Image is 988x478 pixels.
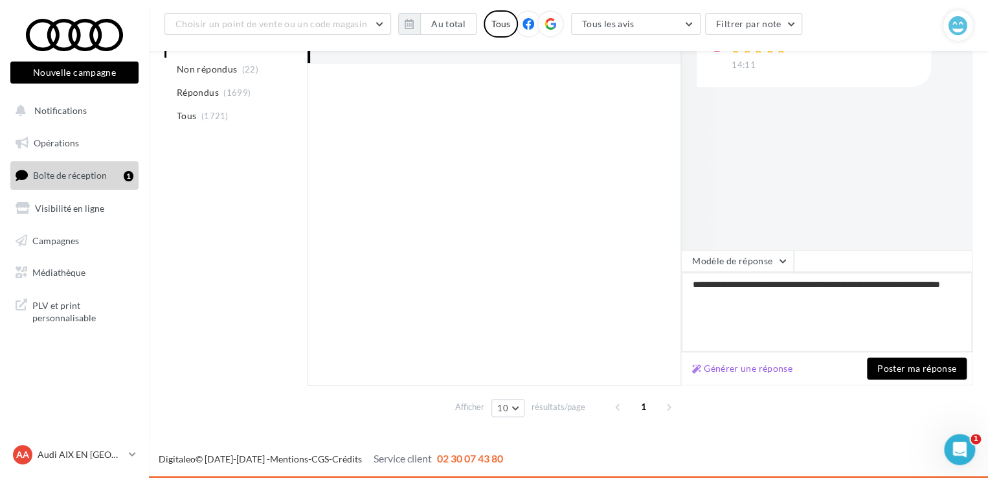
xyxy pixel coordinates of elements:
[8,291,141,330] a: PLV et print personnalisable
[398,13,477,35] button: Au total
[242,64,258,74] span: (22)
[124,171,133,181] div: 1
[491,399,524,417] button: 10
[8,97,136,124] button: Notifications
[10,62,139,84] button: Nouvelle campagne
[35,203,104,214] span: Visibilité en ligne
[332,453,362,464] a: Crédits
[159,453,503,464] span: © [DATE]-[DATE] - - -
[8,130,141,157] a: Opérations
[311,453,329,464] a: CGS
[732,60,756,71] span: 14:11
[270,453,308,464] a: Mentions
[867,358,967,380] button: Poster ma réponse
[175,18,367,29] span: Choisir un point de vente ou un code magasin
[437,452,503,464] span: 02 30 07 43 80
[8,227,141,255] a: Campagnes
[8,195,141,222] a: Visibilité en ligne
[681,250,794,272] button: Modèle de réponse
[33,170,107,181] span: Boîte de réception
[32,297,133,324] span: PLV et print personnalisable
[177,109,196,122] span: Tous
[34,137,79,148] span: Opérations
[32,267,85,278] span: Médiathèque
[582,18,634,29] span: Tous les avis
[455,401,484,413] span: Afficher
[159,453,196,464] a: Digitaleo
[34,105,87,116] span: Notifications
[687,361,798,376] button: Générer une réponse
[971,434,981,444] span: 1
[38,448,124,461] p: Audi AIX EN [GEOGRAPHIC_DATA]
[201,111,229,121] span: (1721)
[32,234,79,245] span: Campagnes
[177,63,237,76] span: Non répondus
[532,401,585,413] span: résultats/page
[633,396,654,417] span: 1
[8,161,141,189] a: Boîte de réception1
[8,259,141,286] a: Médiathèque
[223,87,251,98] span: (1699)
[16,448,29,461] span: AA
[497,403,508,413] span: 10
[705,13,803,35] button: Filtrer par note
[164,13,391,35] button: Choisir un point de vente ou un code magasin
[944,434,975,465] iframe: Intercom live chat
[374,452,432,464] span: Service client
[177,86,219,99] span: Répondus
[484,10,518,38] div: Tous
[10,442,139,467] a: AA Audi AIX EN [GEOGRAPHIC_DATA]
[420,13,477,35] button: Au total
[571,13,701,35] button: Tous les avis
